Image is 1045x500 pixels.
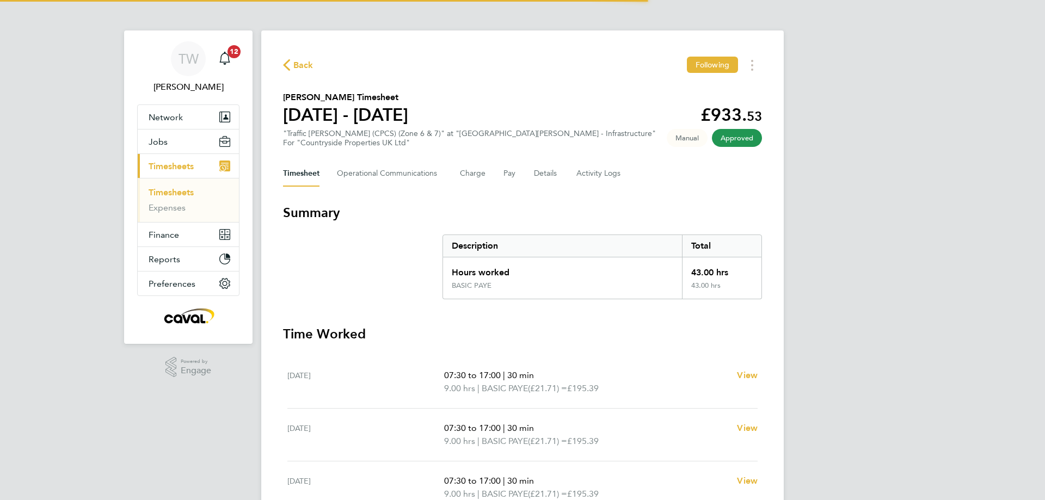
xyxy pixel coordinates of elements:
button: Finance [138,223,239,246]
a: View [737,474,758,487]
button: Network [138,105,239,129]
h2: [PERSON_NAME] Timesheet [283,91,408,104]
span: This timesheet was manually created. [667,129,708,147]
div: "Traffic [PERSON_NAME] (CPCS) (Zone 6 & 7)" at "[GEOGRAPHIC_DATA][PERSON_NAME] - Infrastructure" [283,129,656,147]
button: Jobs [138,129,239,153]
span: 53 [747,108,762,124]
span: View [737,370,758,380]
span: 30 min [507,370,534,380]
span: £195.39 [567,383,599,393]
span: | [477,383,480,393]
div: BASIC PAYE [452,281,491,290]
button: Reports [138,247,239,271]
span: 9.00 hrs [444,383,475,393]
a: View [737,369,758,382]
span: Following [696,60,729,70]
span: (£21.71) = [528,383,567,393]
a: Go to home page [137,307,239,324]
a: Expenses [149,202,186,213]
div: Description [443,235,682,257]
span: Finance [149,230,179,240]
span: (£21.71) = [528,489,567,499]
span: TW [179,52,199,66]
a: Timesheets [149,187,194,197]
span: 07:30 to 17:00 [444,370,501,380]
span: Timesheets [149,161,194,171]
span: Network [149,112,183,122]
nav: Main navigation [124,30,253,344]
span: View [737,423,758,433]
button: Preferences [138,271,239,295]
a: Powered byEngage [165,357,212,378]
span: 12 [228,45,241,58]
div: Summary [442,234,762,299]
div: Timesheets [138,178,239,222]
span: | [503,476,505,486]
div: Hours worked [443,257,682,281]
button: Activity Logs [576,161,622,187]
button: Following [687,57,738,73]
span: £195.39 [567,489,599,499]
h3: Time Worked [283,325,762,343]
div: [DATE] [287,369,444,395]
span: Tim Wells [137,81,239,94]
div: 43.00 hrs [682,281,761,299]
button: Charge [460,161,486,187]
span: BASIC PAYE [482,382,528,395]
div: [DATE] [287,422,444,448]
span: 30 min [507,423,534,433]
button: Back [283,58,313,72]
span: Preferences [149,279,195,289]
h3: Summary [283,204,762,221]
span: 07:30 to 17:00 [444,476,501,486]
button: Details [534,161,559,187]
div: For "Countryside Properties UK Ltd" [283,138,656,147]
a: 12 [214,41,236,76]
span: Jobs [149,137,168,147]
button: Operational Communications [337,161,442,187]
img: caval-logo-retina.png [161,307,216,324]
button: Timesheet [283,161,319,187]
span: (£21.71) = [528,436,567,446]
span: View [737,476,758,486]
app-decimal: £933. [700,104,762,125]
span: Reports [149,254,180,264]
div: 43.00 hrs [682,257,761,281]
span: Engage [181,366,211,375]
span: | [503,423,505,433]
button: Pay [503,161,517,187]
span: | [477,436,480,446]
span: 07:30 to 17:00 [444,423,501,433]
span: BASIC PAYE [482,435,528,448]
span: 30 min [507,476,534,486]
div: Total [682,235,761,257]
button: Timesheets Menu [742,57,762,73]
span: 9.00 hrs [444,436,475,446]
span: | [503,370,505,380]
span: £195.39 [567,436,599,446]
a: View [737,422,758,435]
span: 9.00 hrs [444,489,475,499]
h1: [DATE] - [DATE] [283,104,408,126]
a: TW[PERSON_NAME] [137,41,239,94]
span: Powered by [181,357,211,366]
button: Timesheets [138,154,239,178]
span: This timesheet has been approved. [712,129,762,147]
span: | [477,489,480,499]
span: Back [293,59,313,72]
